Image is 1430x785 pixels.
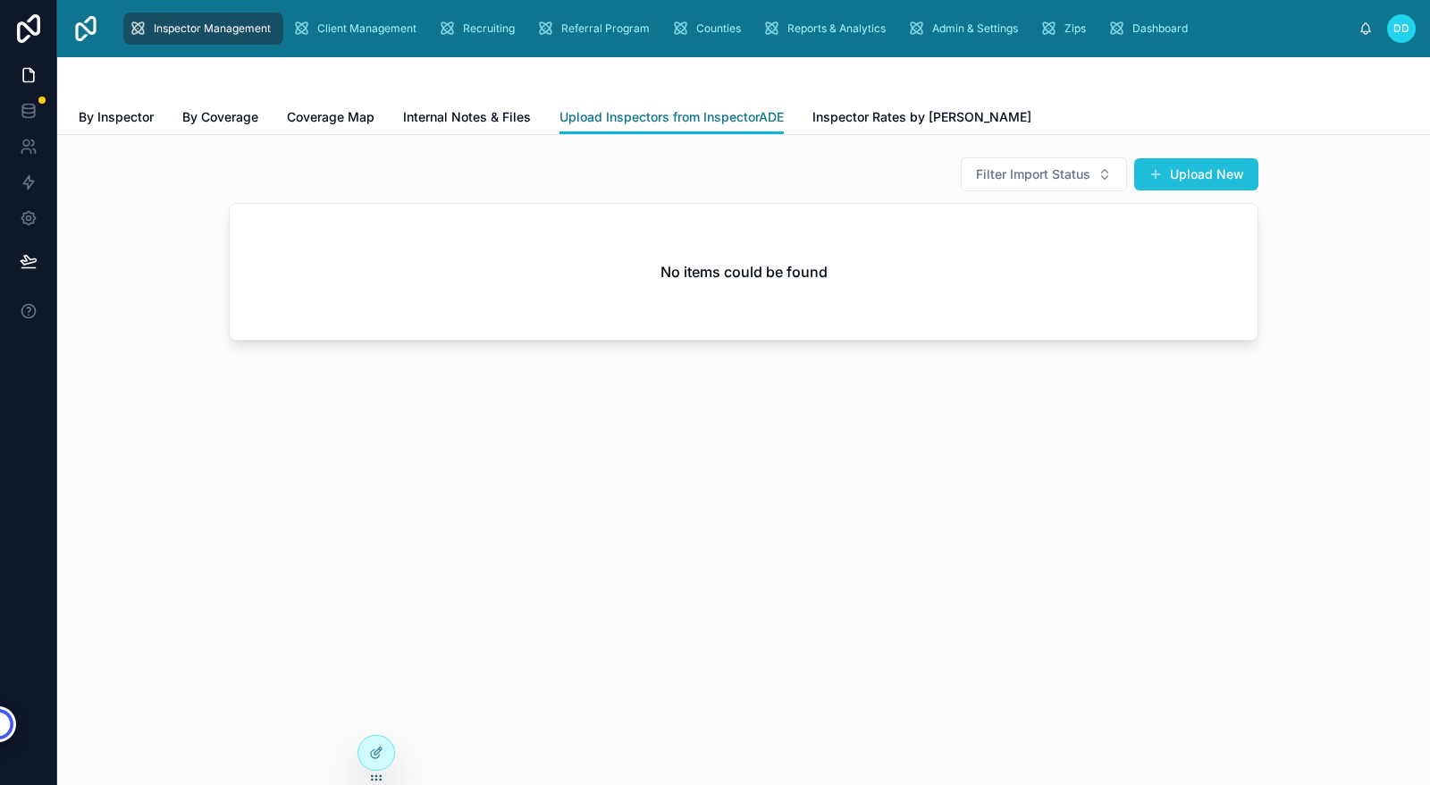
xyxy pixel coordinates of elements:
[287,108,374,126] span: Coverage Map
[1132,21,1188,36] span: Dashboard
[317,21,416,36] span: Client Management
[561,21,650,36] span: Referral Program
[433,13,527,45] a: Recruiting
[154,21,271,36] span: Inspector Management
[287,101,374,137] a: Coverage Map
[902,13,1030,45] a: Admin & Settings
[1064,21,1086,36] span: Zips
[787,21,886,36] span: Reports & Analytics
[961,157,1127,191] button: Select Button
[182,108,258,126] span: By Coverage
[812,108,1031,126] span: Inspector Rates by [PERSON_NAME]
[1393,21,1409,36] span: DD
[976,165,1090,183] span: Filter Import Status
[71,14,100,43] img: App logo
[660,261,828,283] h2: No items could be found
[932,21,1018,36] span: Admin & Settings
[696,21,741,36] span: Counties
[812,101,1031,137] a: Inspector Rates by [PERSON_NAME]
[79,101,154,137] a: By Inspector
[463,21,515,36] span: Recruiting
[182,101,258,137] a: By Coverage
[287,13,429,45] a: Client Management
[403,101,531,137] a: Internal Notes & Files
[757,13,898,45] a: Reports & Analytics
[403,108,531,126] span: Internal Notes & Files
[1034,13,1098,45] a: Zips
[1102,13,1200,45] a: Dashboard
[531,13,662,45] a: Referral Program
[123,13,283,45] a: Inspector Management
[559,108,784,126] span: Upload Inspectors from InspectorADE
[79,108,154,126] span: By Inspector
[559,101,784,135] a: Upload Inspectors from InspectorADE
[1134,158,1258,190] button: Upload New
[666,13,753,45] a: Counties
[114,9,1358,48] div: scrollable content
